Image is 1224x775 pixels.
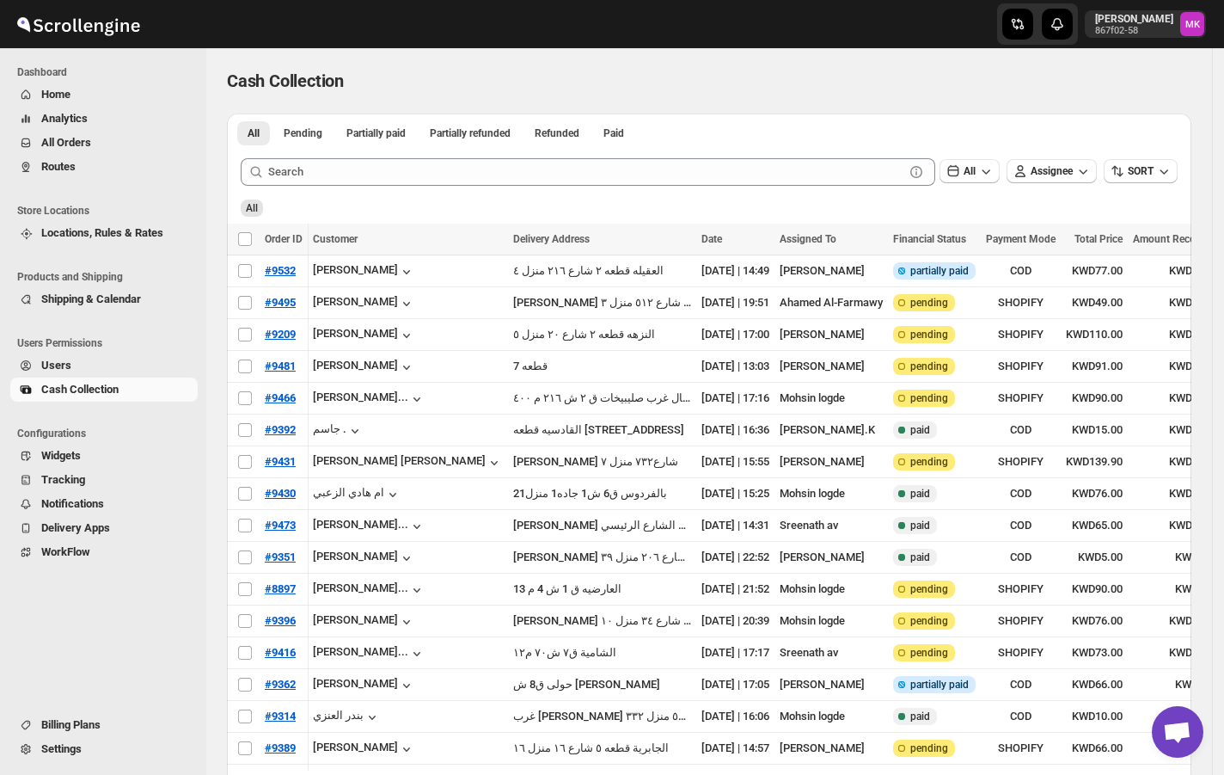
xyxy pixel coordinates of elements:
span: KWD76.00 [1066,485,1123,502]
div: العقيله قطعه ٢ شارع ٢١٦ منزل ٤ [513,264,664,277]
button: All [939,159,1000,183]
td: [DATE] | 14:57 [696,733,774,765]
button: User menu [1085,10,1206,38]
span: Assignee [1031,165,1073,177]
span: WorkFlow [41,545,90,558]
button: Widgets [10,444,198,468]
span: #9209 [265,328,296,341]
button: [PERSON_NAME] [313,359,415,376]
span: Home [41,88,70,101]
div: جاسم . [313,422,364,440]
span: Tracking [41,473,85,486]
span: Customer [313,233,358,245]
img: ScrollEngine [14,3,143,46]
td: [PERSON_NAME] [774,733,888,765]
button: #9495 [265,294,296,311]
button: حولى ق8 ش [PERSON_NAME] [513,678,660,691]
button: Locations, Rules & Rates [10,221,198,245]
span: Dashboard [17,65,198,79]
button: [PERSON_NAME] [PERSON_NAME] [313,454,503,471]
span: COD [986,485,1056,502]
span: Users [41,359,71,372]
span: Pending [284,126,322,140]
span: Analytics [41,112,88,125]
span: Users Permissions [17,336,198,350]
div: القادسيه قطعه [STREET_ADDRESS] [513,423,684,436]
td: [DATE] | 21:52 [696,574,774,606]
span: partially paid [910,678,969,692]
span: #9431 [265,455,296,468]
span: Assigned To [780,233,836,245]
span: KWD0.00 [1133,294,1214,311]
span: Billing Plans [41,718,101,731]
button: SORT [1104,159,1178,183]
span: COD [986,676,1056,693]
button: Tracking [10,468,198,492]
span: KWD0.00 [1133,390,1214,407]
span: KWD49.00 [1066,294,1123,311]
span: Settings [41,742,82,755]
span: #9430 [265,487,296,500]
div: [PERSON_NAME]... [313,518,408,531]
span: #9396 [265,614,296,627]
span: All [964,165,976,177]
div: [PERSON_NAME] قطعه ٥ شارع ٥١٢ منزل ٣ [513,296,691,309]
span: #9416 [265,646,296,659]
span: Shipping & Calendar [41,292,141,305]
td: [DATE] | 17:17 [696,637,774,669]
div: [PERSON_NAME] قطعه ٤ شارع ٣٤ منزل ١٠ [513,614,691,627]
span: Paid [603,126,624,140]
span: SHOPIFY [986,390,1056,407]
span: pending [910,741,948,755]
button: Cash Collection [10,378,198,402]
td: Mohsin logde [774,574,888,606]
span: Amount Received [1133,233,1214,245]
td: Mohsin logde [774,478,888,510]
div: [PERSON_NAME] [313,677,415,694]
td: Mohsin logde [774,383,888,415]
button: [PERSON_NAME] [313,295,415,312]
button: Users [10,354,198,378]
button: بندر العنزي [313,709,381,726]
button: #9351 [265,549,296,566]
button: Assignee [1007,159,1097,183]
span: COD [986,262,1056,280]
span: All [246,202,258,214]
td: [DATE] | 15:25 [696,478,774,510]
span: KWD73.00 [1066,644,1123,661]
button: #9473 [265,517,296,534]
span: COD [986,708,1056,725]
span: SHOPIFY [986,644,1056,661]
div: [PERSON_NAME] [313,263,415,280]
span: SORT [1128,165,1154,177]
span: pending [910,614,948,628]
td: Sreenath av [774,637,888,669]
span: KWD10.0 [1133,708,1214,725]
td: [PERSON_NAME] [774,669,888,701]
button: [PERSON_NAME]... [313,391,425,408]
span: KWD77.00 [1066,262,1123,280]
button: [PERSON_NAME] [313,327,415,344]
button: العنوان شمال غرب صليبيخات ق ٢ ش ٢١٦ م ٤٠٠ [513,391,691,404]
span: Payment Mode [986,233,1056,245]
span: #9495 [265,296,296,309]
span: partially paid [910,264,969,278]
span: #9351 [265,550,296,563]
button: [PERSON_NAME]... [313,518,425,535]
span: Products and Shipping [17,270,198,284]
span: Notifications [41,497,104,510]
button: الجابرية قطعه ٥ شارع ١٦ منزل ١٦ [513,741,669,754]
button: #9314 [265,708,296,725]
button: [PERSON_NAME] [313,741,415,758]
button: Shipping & Calendar [10,287,198,311]
button: قطعه 7 [513,360,548,372]
button: [PERSON_NAME] قطعه ٢ شارع ٢٠٦ منزل ٣٩ [513,550,691,563]
td: [DATE] | 16:36 [696,415,774,446]
span: All [248,126,260,140]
